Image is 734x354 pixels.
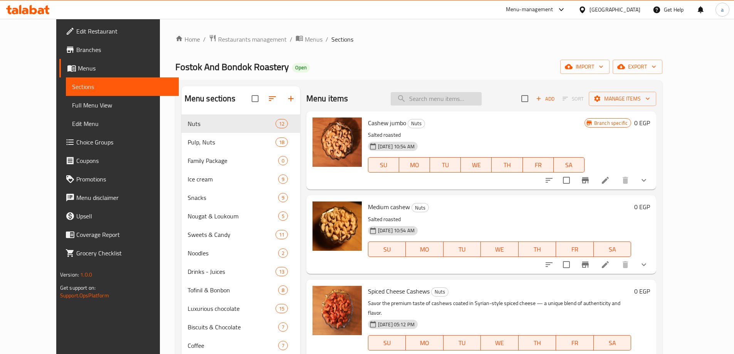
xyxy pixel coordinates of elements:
div: Family Package0 [181,151,300,170]
img: Cashew jumbo [312,117,362,167]
img: Medium cashew [312,201,362,251]
a: Menu disclaimer [59,188,179,207]
span: Nuts [432,287,448,296]
a: Sections [66,77,179,96]
div: items [275,230,288,239]
button: TH [519,242,556,257]
button: MO [406,242,443,257]
span: 8 [279,287,287,294]
span: a [721,5,724,14]
span: TH [495,159,519,171]
span: Nuts [412,203,428,212]
span: SU [371,159,396,171]
span: Family Package [188,156,278,165]
a: Support.OpsPlatform [60,290,109,300]
span: MO [402,159,427,171]
div: items [278,174,288,184]
button: SA [554,157,585,173]
span: Restaurants management [218,35,287,44]
a: Coupons [59,151,179,170]
span: Get support on: [60,283,96,293]
a: Branches [59,40,179,59]
h6: 0 EGP [634,286,650,297]
span: Snacks [188,193,278,202]
h6: 0 EGP [634,117,650,128]
a: Home [175,35,200,44]
div: items [278,156,288,165]
button: MO [406,335,443,351]
span: Medium cashew [368,201,410,213]
a: Edit menu item [601,260,610,269]
span: Version: [60,270,79,280]
h2: Menu sections [185,93,235,104]
a: Upsell [59,207,179,225]
a: Restaurants management [209,34,287,44]
span: Coupons [76,156,173,165]
button: FR [556,242,593,257]
span: Upsell [76,211,173,221]
span: 12 [276,120,287,128]
span: FR [559,244,590,255]
div: items [278,248,288,258]
h2: Menu items [306,93,348,104]
div: Snacks9 [181,188,300,207]
button: WE [461,157,492,173]
a: Grocery Checklist [59,244,179,262]
span: Nuts [408,119,425,128]
span: MO [409,337,440,349]
div: Tofinil & Bonbon8 [181,281,300,299]
a: Edit Menu [66,114,179,133]
div: [GEOGRAPHIC_DATA] [590,5,640,14]
span: WE [484,244,515,255]
span: Sections [331,35,353,44]
svg: Show Choices [639,176,648,185]
button: sort-choices [540,255,558,274]
button: TU [443,335,481,351]
span: Coffee [188,341,278,350]
div: items [275,119,288,128]
span: 15 [276,305,287,312]
span: Nuts [188,119,275,128]
div: Nuts [408,119,425,128]
span: 1.0.0 [80,270,92,280]
a: Choice Groups [59,133,179,151]
div: Open [292,63,310,72]
div: Nuts12 [181,114,300,133]
span: Nougat & Loukoum [188,211,278,221]
div: Noodles [188,248,278,258]
span: Add item [533,93,558,105]
div: items [278,211,288,221]
p: Salted roasted [368,215,631,224]
span: [DATE] 10:54 AM [375,143,418,150]
a: Promotions [59,170,179,188]
h6: 0 EGP [634,201,650,212]
span: FR [559,337,590,349]
span: SA [597,337,628,349]
p: Savor the premium taste of cashews coated in Syrian-style spiced cheese — a unique blend of authe... [368,299,631,318]
span: WE [484,337,515,349]
span: Sections [72,82,173,91]
button: MO [399,157,430,173]
span: Fostok And Bondok Roastery [175,58,289,75]
span: SU [371,337,403,349]
span: TU [433,159,458,171]
span: Ice cream [188,174,278,184]
span: TU [447,337,478,349]
button: Add section [282,89,300,108]
button: FR [523,157,554,173]
button: show more [635,171,653,190]
span: Pulp, Nuts [188,138,275,147]
span: Menus [78,64,173,73]
div: Nuts [431,287,448,297]
button: FR [556,335,593,351]
button: show more [635,255,653,274]
button: sort-choices [540,171,558,190]
span: [DATE] 10:54 AM [375,227,418,234]
a: Menus [59,59,179,77]
span: 0 [279,157,287,164]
